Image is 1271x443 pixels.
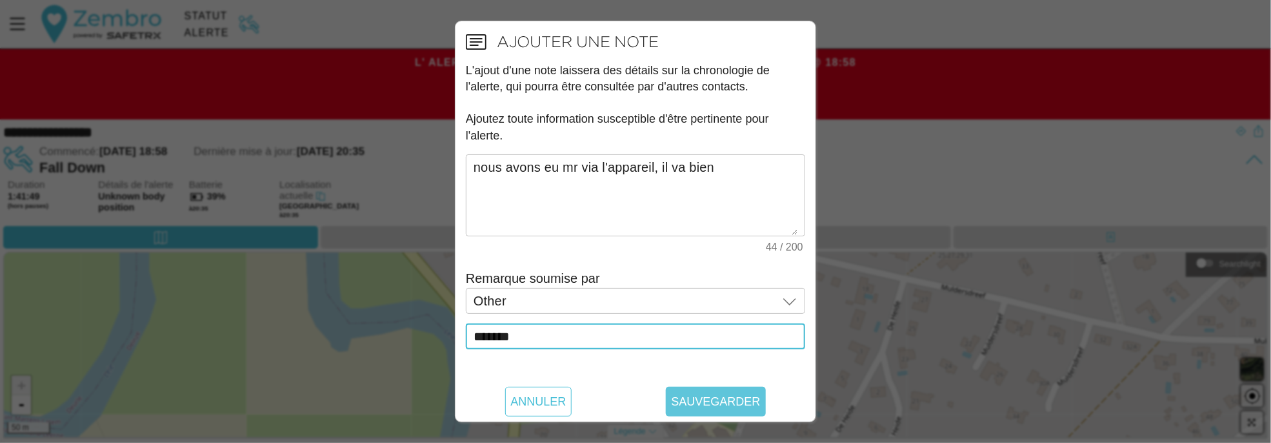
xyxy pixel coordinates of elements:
[497,32,659,52] span: Ajouter une note
[474,295,506,307] span: Other
[505,387,571,417] button: Annuler
[510,387,566,417] span: Annuler
[761,242,803,252] div: 44 / 200
[666,387,765,417] button: Sauvegarder
[474,156,797,235] textarea: 44 / 200
[466,271,600,285] label: Remarque soumise par
[466,63,805,144] p: L'ajout d'une note laissera des détails sur la chronologie de l'alerte, qui pourra être consultée...
[671,387,760,417] span: Sauvegarder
